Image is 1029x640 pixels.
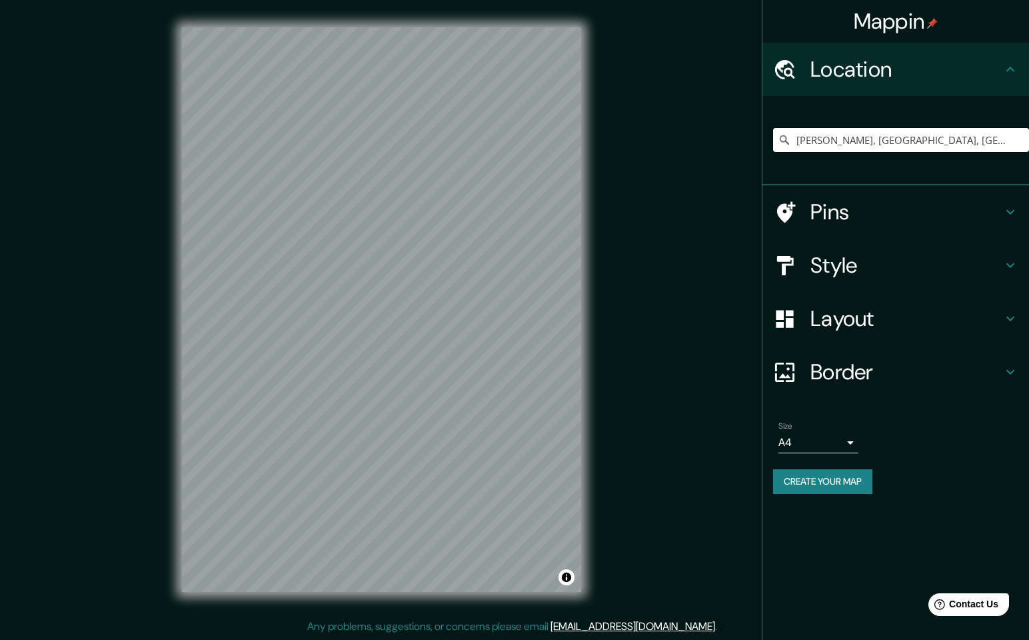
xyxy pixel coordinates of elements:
[773,128,1029,152] input: Pick your city or area
[810,305,1002,332] h4: Layout
[778,421,792,432] label: Size
[762,43,1029,96] div: Location
[717,619,719,635] div: .
[910,588,1014,625] iframe: Help widget launcher
[854,8,938,35] h4: Mappin
[762,239,1029,292] div: Style
[778,432,858,453] div: A4
[810,359,1002,385] h4: Border
[810,199,1002,225] h4: Pins
[762,185,1029,239] div: Pins
[762,292,1029,345] div: Layout
[719,619,722,635] div: .
[810,252,1002,279] h4: Style
[182,27,581,592] canvas: Map
[927,18,938,29] img: pin-icon.png
[762,345,1029,399] div: Border
[550,619,715,633] a: [EMAIL_ADDRESS][DOMAIN_NAME]
[810,56,1002,83] h4: Location
[558,569,574,585] button: Toggle attribution
[773,469,872,494] button: Create your map
[307,619,717,635] p: Any problems, suggestions, or concerns please email .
